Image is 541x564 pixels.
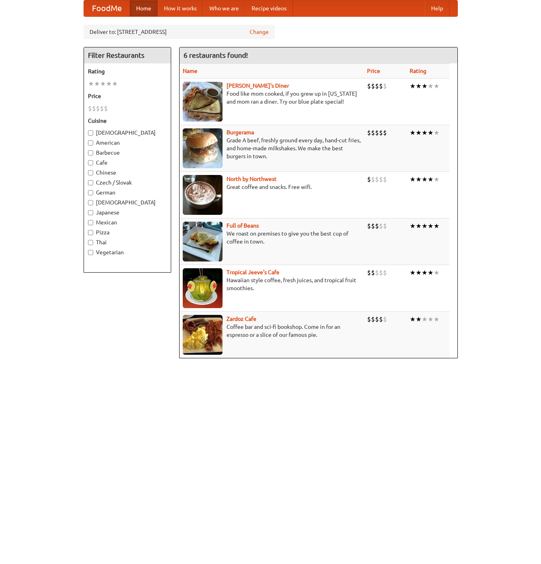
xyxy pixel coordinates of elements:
[88,210,93,215] input: Japanese
[88,92,167,100] h5: Price
[203,0,245,16] a: Who we are
[183,323,361,339] p: Coffee bar and sci-fi bookshop. Come in for an espresso or a slice of our famous pie.
[88,200,93,205] input: [DEMOGRAPHIC_DATA]
[422,128,428,137] li: ★
[428,268,434,277] li: ★
[92,104,96,113] li: $
[410,268,416,277] li: ★
[84,47,171,63] h4: Filter Restaurants
[375,128,379,137] li: $
[371,175,375,184] li: $
[434,315,439,324] li: ★
[88,139,167,147] label: American
[227,83,289,89] a: [PERSON_NAME]'s Diner
[375,222,379,230] li: $
[112,79,118,88] li: ★
[88,250,93,255] input: Vegetarian
[88,240,93,245] input: Thai
[183,268,223,308] img: jeeves.jpg
[367,128,371,137] li: $
[383,128,387,137] li: $
[96,104,100,113] li: $
[227,316,256,322] a: Zardoz Cafe
[130,0,158,16] a: Home
[410,175,416,184] li: ★
[383,315,387,324] li: $
[88,170,93,175] input: Chinese
[88,238,167,246] label: Thai
[88,248,167,256] label: Vegetarian
[183,222,223,261] img: beans.jpg
[379,222,383,230] li: $
[434,268,439,277] li: ★
[416,268,422,277] li: ★
[183,82,223,122] img: sallys.jpg
[88,67,167,75] h5: Rating
[106,79,112,88] li: ★
[375,82,379,90] li: $
[379,175,383,184] li: $
[88,79,94,88] li: ★
[422,315,428,324] li: ★
[88,160,93,165] input: Cafe
[367,315,371,324] li: $
[88,117,167,125] h5: Cuisine
[416,315,422,324] li: ★
[88,190,93,195] input: German
[434,128,439,137] li: ★
[88,150,93,155] input: Barbecue
[371,268,375,277] li: $
[88,104,92,113] li: $
[227,269,279,275] a: Tropical Jeeve's Cafe
[375,268,379,277] li: $
[371,128,375,137] li: $
[434,222,439,230] li: ★
[371,82,375,90] li: $
[88,179,167,187] label: Czech / Slovak
[428,82,434,90] li: ★
[88,149,167,157] label: Barbecue
[227,176,277,182] a: North by Northwest
[422,175,428,184] li: ★
[379,315,383,324] li: $
[94,79,100,88] li: ★
[88,218,167,226] label: Mexican
[379,82,383,90] li: $
[183,136,361,160] p: Grade A beef, freshly ground every day, hand-cut fries, and home-made milkshakes. We make the bes...
[416,175,422,184] li: ★
[158,0,203,16] a: How it works
[88,180,93,185] input: Czech / Slovak
[416,222,422,230] li: ★
[416,128,422,137] li: ★
[410,128,416,137] li: ★
[88,208,167,216] label: Japanese
[379,268,383,277] li: $
[88,228,167,236] label: Pizza
[88,129,167,137] label: [DEMOGRAPHIC_DATA]
[410,222,416,230] li: ★
[371,315,375,324] li: $
[410,315,416,324] li: ★
[184,51,248,59] ng-pluralize: 6 restaurants found!
[183,128,223,168] img: burgerama.jpg
[410,82,416,90] li: ★
[428,315,434,324] li: ★
[375,315,379,324] li: $
[88,198,167,206] label: [DEMOGRAPHIC_DATA]
[183,90,361,106] p: Food like mom cooked, if you grew up in [US_STATE] and mom ran a diner. Try our blue plate special!
[227,129,254,136] b: Burgerama
[84,0,130,16] a: FoodMe
[367,175,371,184] li: $
[422,268,428,277] li: ★
[367,222,371,230] li: $
[88,169,167,177] label: Chinese
[100,104,104,113] li: $
[428,128,434,137] li: ★
[428,175,434,184] li: ★
[88,220,93,225] input: Mexican
[183,183,361,191] p: Great coffee and snacks. Free wifi.
[379,128,383,137] li: $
